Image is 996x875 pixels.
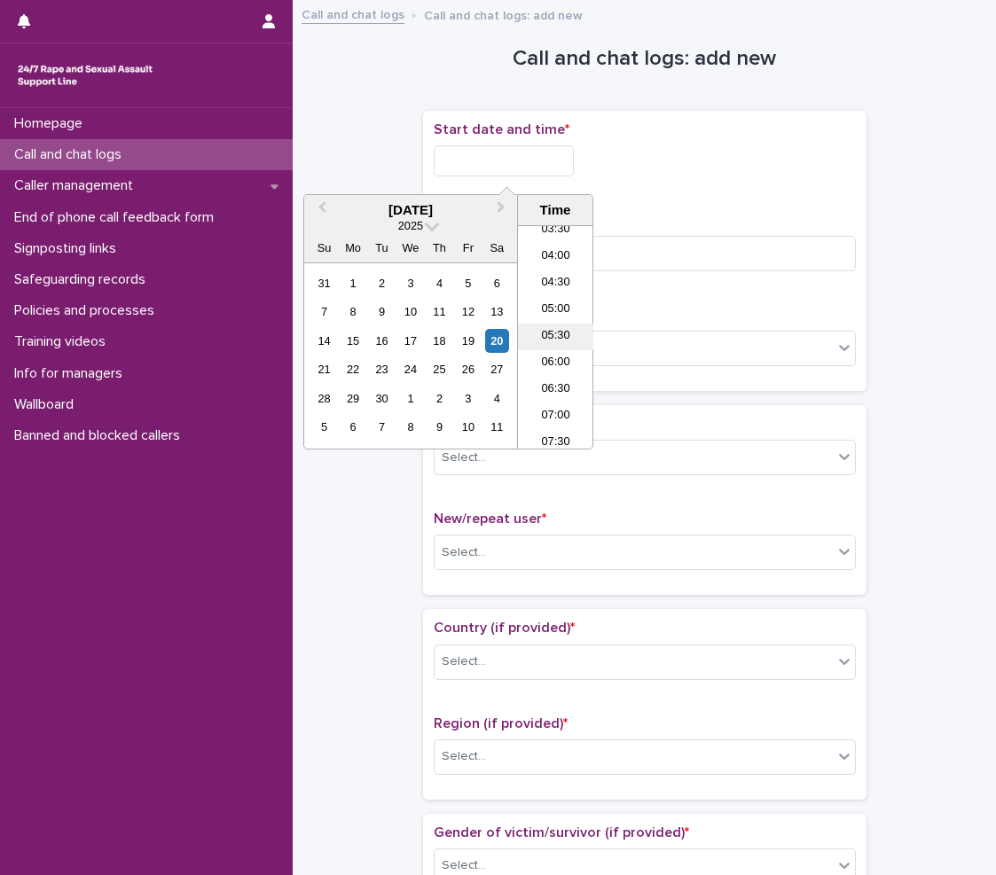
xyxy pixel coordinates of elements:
[398,219,423,232] span: 2025
[370,387,394,410] div: Choose Tuesday, September 30th, 2025
[518,430,593,457] li: 07:30
[427,271,451,295] div: Choose Thursday, September 4th, 2025
[370,357,394,381] div: Choose Tuesday, September 23rd, 2025
[312,300,336,324] div: Choose Sunday, September 7th, 2025
[485,329,509,353] div: Choose Saturday, September 20th, 2025
[398,357,422,381] div: Choose Wednesday, September 24th, 2025
[485,357,509,381] div: Choose Saturday, September 27th, 2025
[427,236,451,260] div: Th
[456,300,480,324] div: Choose Friday, September 12th, 2025
[434,716,568,730] span: Region (if provided)
[398,236,422,260] div: We
[398,271,422,295] div: Choose Wednesday, September 3rd, 2025
[312,415,336,439] div: Choose Sunday, October 5th, 2025
[456,271,480,295] div: Choose Friday, September 5th, 2025
[370,271,394,295] div: Choose Tuesday, September 2nd, 2025
[456,415,480,439] div: Choose Friday, October 10th, 2025
[398,329,422,353] div: Choose Wednesday, September 17th, 2025
[341,357,365,381] div: Choose Monday, September 22nd, 2025
[7,209,228,226] p: End of phone call feedback form
[518,403,593,430] li: 07:00
[442,449,486,467] div: Select...
[423,46,867,72] h1: Call and chat logs: add new
[398,415,422,439] div: Choose Wednesday, October 8th, 2025
[306,197,334,225] button: Previous Month
[312,387,336,410] div: Choose Sunday, September 28th, 2025
[7,427,194,444] p: Banned and blocked callers
[7,302,169,319] p: Policies and processes
[302,4,404,24] a: Call and chat logs
[312,271,336,295] div: Choose Sunday, August 31st, 2025
[341,236,365,260] div: Mo
[485,271,509,295] div: Choose Saturday, September 6th, 2025
[304,202,517,218] div: [DATE]
[518,217,593,244] li: 03:30
[522,202,588,218] div: Time
[341,300,365,324] div: Choose Monday, September 8th, 2025
[424,4,583,24] p: Call and chat logs: add new
[518,297,593,324] li: 05:00
[398,387,422,410] div: Choose Wednesday, October 1st, 2025
[518,324,593,350] li: 05:30
[442,543,486,562] div: Select...
[7,177,147,194] p: Caller management
[370,415,394,439] div: Choose Tuesday, October 7th, 2025
[14,58,156,93] img: rhQMoQhaT3yELyF149Cw
[341,415,365,439] div: Choose Monday, October 6th, 2025
[7,396,88,413] p: Wallboard
[310,269,511,441] div: month 2025-09
[427,415,451,439] div: Choose Thursday, October 9th, 2025
[442,856,486,875] div: Select...
[398,300,422,324] div: Choose Wednesday, September 10th, 2025
[427,387,451,410] div: Choose Thursday, October 2nd, 2025
[312,236,336,260] div: Su
[442,652,486,671] div: Select...
[7,240,130,257] p: Signposting links
[485,415,509,439] div: Choose Saturday, October 11th, 2025
[370,300,394,324] div: Choose Tuesday, September 9th, 2025
[518,270,593,297] li: 04:30
[7,333,120,350] p: Training videos
[456,329,480,353] div: Choose Friday, September 19th, 2025
[427,329,451,353] div: Choose Thursday, September 18th, 2025
[456,236,480,260] div: Fr
[427,300,451,324] div: Choose Thursday, September 11th, 2025
[485,300,509,324] div: Choose Saturday, September 13th, 2025
[370,329,394,353] div: Choose Tuesday, September 16th, 2025
[434,512,546,526] span: New/repeat user
[7,271,160,288] p: Safeguarding records
[485,387,509,410] div: Choose Saturday, October 4th, 2025
[518,244,593,270] li: 04:00
[427,357,451,381] div: Choose Thursday, September 25th, 2025
[456,387,480,410] div: Choose Friday, October 3rd, 2025
[312,329,336,353] div: Choose Sunday, September 14th, 2025
[442,747,486,766] div: Select...
[485,236,509,260] div: Sa
[341,329,365,353] div: Choose Monday, September 15th, 2025
[341,387,365,410] div: Choose Monday, September 29th, 2025
[434,825,689,840] span: Gender of victim/survivor (if provided)
[489,197,517,225] button: Next Month
[341,271,365,295] div: Choose Monday, September 1st, 2025
[7,115,97,132] p: Homepage
[434,122,569,137] span: Start date and time
[518,377,593,403] li: 06:30
[456,357,480,381] div: Choose Friday, September 26th, 2025
[434,621,575,635] span: Country (if provided)
[312,357,336,381] div: Choose Sunday, September 21st, 2025
[7,365,137,382] p: Info for managers
[370,236,394,260] div: Tu
[518,350,593,377] li: 06:00
[7,146,136,163] p: Call and chat logs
